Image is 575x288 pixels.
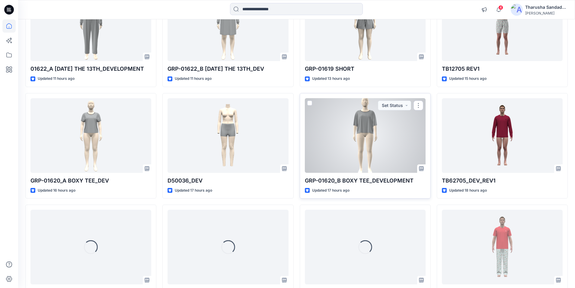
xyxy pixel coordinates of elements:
[511,4,523,16] img: avatar
[30,98,151,173] a: GRP-01620_A BOXY TEE_DEV
[305,176,426,185] p: GRP-01620_B BOXY TEE_DEVELOPMENT
[449,187,487,194] p: Updated 18 hours ago
[442,98,563,173] a: TB62705_DEV_REV1
[168,176,288,185] p: D50036_DEV
[498,5,503,10] span: 4
[175,187,212,194] p: Updated 17 hours ago
[38,76,75,82] p: Updated 11 hours ago
[442,210,563,284] a: TB92701_DEV_REV1
[305,65,426,73] p: GRP-01619 SHORT
[442,65,563,73] p: TB12705 REV1
[312,76,350,82] p: Updated 13 hours ago
[305,98,426,173] a: GRP-01620_B BOXY TEE_DEVELOPMENT
[30,65,151,73] p: 01622_A [DATE] THE 13TH_DEVELOPMENT
[175,76,212,82] p: Updated 11 hours ago
[449,76,487,82] p: Updated 15 hours ago
[312,187,350,194] p: Updated 17 hours ago
[168,98,288,173] a: D50036_DEV
[442,176,563,185] p: TB62705_DEV_REV1
[30,176,151,185] p: GRP-01620_A BOXY TEE_DEV
[525,11,567,15] div: [PERSON_NAME]
[168,65,288,73] p: GRP-01622_B [DATE] THE 13TH_DEV
[525,4,567,11] div: Tharusha Sandadeepa
[38,187,75,194] p: Updated 16 hours ago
